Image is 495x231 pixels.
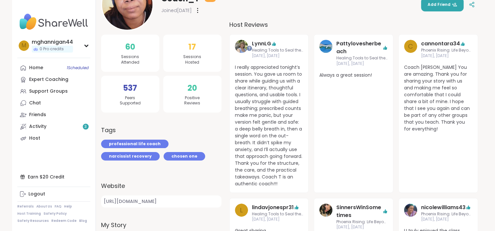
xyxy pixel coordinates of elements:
[17,85,90,97] a: Support Groups
[125,41,135,53] span: 60
[17,132,90,144] a: Host
[64,204,72,209] a: Help
[421,204,466,211] a: nicolewilliams43
[120,95,141,106] span: Peers Supported
[17,204,34,209] a: Referrals
[17,74,90,85] a: Expert Coaching
[404,204,417,223] a: nicolewilliams43
[235,40,248,59] a: LynnLG
[17,97,90,109] a: Chat
[336,61,388,67] span: [DATE], [DATE]
[36,204,52,209] a: About Us
[29,76,68,83] div: Expert Coaching
[187,82,197,94] span: 20
[17,171,90,183] div: Earn $20 Credit
[84,124,87,130] span: 3
[336,40,382,55] a: Pattylovesherbeach
[235,204,248,223] a: l
[17,10,90,33] img: ShareWell Nav Logo
[252,53,303,59] span: [DATE], [DATE]
[421,48,472,53] span: Phoenix Rising: Life Beyond Abuse
[29,123,46,130] div: Activity
[235,40,248,53] img: LynnLG
[17,211,41,216] a: Host Training
[28,191,45,197] div: Logout
[404,204,417,217] img: nicolewilliams43
[421,211,472,217] span: Phoenix Rising: Life Beyond Abuse
[101,221,221,229] label: My Story
[252,217,303,222] span: [DATE], [DATE]
[67,65,89,70] span: 1 Scheduled
[40,46,64,52] span: 0 Pro credits
[44,211,67,216] a: Safety Policy
[55,204,62,209] a: FAQ
[32,38,73,46] div: mghannigan44
[319,40,332,67] a: Pattylovesherbeach
[29,135,40,142] div: Host
[161,7,192,14] span: Joined [DATE]
[29,100,41,106] div: Chat
[421,53,472,59] span: [DATE], [DATE]
[247,46,252,51] iframe: Spotlight
[17,219,49,223] a: Safety Resources
[428,2,457,8] span: Add Friend
[240,205,243,215] span: l
[17,121,90,132] a: Activity3
[319,40,332,53] img: Pattylovesherbeach
[183,54,201,65] span: Sessions Hosted
[408,41,413,51] span: c
[188,41,196,53] span: 17
[235,64,303,187] span: I really appreciated tonight’s session. You gave us room to share while guiding us with a clear i...
[101,195,221,208] a: [URL][DOMAIN_NAME]
[22,41,26,50] span: m
[171,153,197,159] span: chosen one
[252,40,271,48] a: LynnLG
[404,64,472,132] span: Coach [PERSON_NAME] You are amazing. Thank you for sharing your story with us and making me feel ...
[336,224,388,230] span: [DATE], [DATE]
[109,153,152,159] span: narcissist recovery
[319,72,388,79] span: Always a great session!
[17,188,90,200] a: Logout
[109,141,161,147] span: professional life coach
[336,55,388,61] span: Healing Tools to Seal the Wounds
[252,48,303,53] span: Healing Tools to Seal the Wounds
[252,211,303,217] span: Healing Tools to Seal the Wounds
[29,88,68,95] div: Support Groups
[319,204,332,217] img: SinnersWinSometimes
[29,65,43,71] div: Home
[184,95,200,106] span: Positive Reviews
[51,219,77,223] a: Redeem Code
[336,204,382,219] a: SinnersWinSometimes
[319,204,332,230] a: SinnersWinSometimes
[421,40,460,48] a: cannontara34
[29,112,46,118] div: Friends
[17,62,90,74] a: Home1Scheduled
[101,126,116,134] h3: Tags
[101,181,221,190] label: Website
[123,82,137,94] span: 537
[121,54,139,65] span: Sessions Attended
[336,219,388,225] span: Phoenix Rising: Life Beyond Abuse
[252,204,294,211] a: lindavjonespr31
[17,109,90,121] a: Friends
[404,40,417,59] a: c
[421,217,472,222] span: [DATE], [DATE]
[79,219,87,223] a: Blog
